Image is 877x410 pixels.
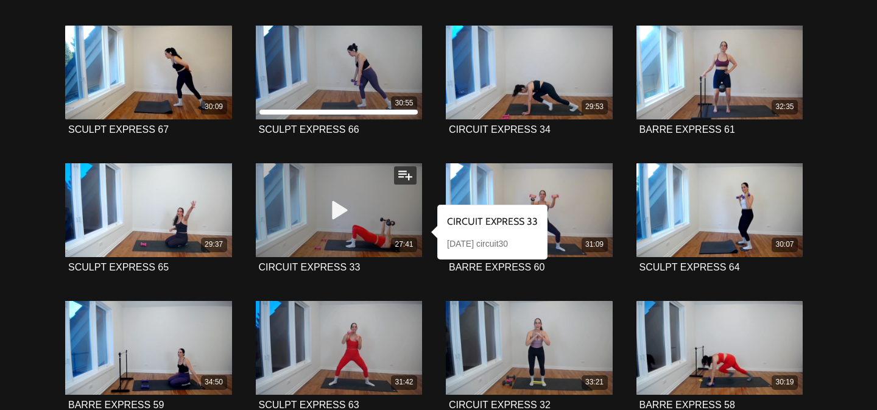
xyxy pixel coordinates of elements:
[391,96,417,110] div: 30:55
[447,238,538,250] p: [DATE] circuit30
[446,301,613,395] a: CIRCUIT EXPRESS 32 33:21
[446,163,613,257] a: BARRE EXPRESS 60 31:09
[449,125,551,135] a: CIRCUIT EXPRESS 34
[391,238,417,252] div: 27:41
[772,375,798,389] div: 30:19
[639,125,735,135] a: BARRE EXPRESS 61
[68,124,169,135] strong: SCULPT EXPRESS 67
[447,216,538,227] strong: CIRCUIT EXPRESS 33
[636,301,803,395] a: BARRE EXPRESS 58 30:19
[582,375,608,389] div: 33:21
[772,238,798,252] div: 30:07
[772,100,798,114] div: 32:35
[639,263,740,272] a: SCULPT EXPRESS 64
[201,238,227,252] div: 29:37
[639,400,735,410] a: BARRE EXPRESS 58
[582,238,608,252] div: 31:09
[68,125,169,135] a: SCULPT EXPRESS 67
[259,124,359,135] strong: SCULPT EXPRESS 66
[394,166,417,185] button: Add to my list
[256,26,423,119] a: SCULPT EXPRESS 66 30:55
[68,263,169,272] a: SCULPT EXPRESS 65
[201,375,227,389] div: 34:50
[256,301,423,395] a: SCULPT EXPRESS 63 31:42
[259,263,361,272] a: CIRCUIT EXPRESS 33
[259,400,359,410] a: SCULPT EXPRESS 63
[446,26,613,119] a: CIRCUIT EXPRESS 34 29:53
[65,163,232,257] a: SCULPT EXPRESS 65 29:37
[449,124,551,135] strong: CIRCUIT EXPRESS 34
[259,125,359,135] a: SCULPT EXPRESS 66
[449,400,551,410] a: CIRCUIT EXPRESS 32
[391,375,417,389] div: 31:42
[449,263,544,272] a: BARRE EXPRESS 60
[636,163,803,257] a: SCULPT EXPRESS 64 30:07
[201,100,227,114] div: 30:09
[65,301,232,395] a: BARRE EXPRESS 59 34:50
[68,400,164,410] a: BARRE EXPRESS 59
[639,124,735,135] strong: BARRE EXPRESS 61
[582,100,608,114] div: 29:53
[65,26,232,119] a: SCULPT EXPRESS 67 30:09
[636,26,803,119] a: BARRE EXPRESS 61 32:35
[256,163,423,257] a: CIRCUIT EXPRESS 33 27:41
